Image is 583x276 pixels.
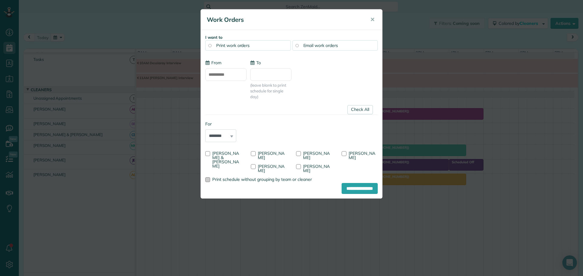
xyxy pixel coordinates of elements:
input: Email work orders [295,44,298,47]
span: (leave blank to print schedule for single day) [250,82,291,100]
a: Check All [347,105,373,114]
label: To [250,60,261,66]
span: Email work orders [303,43,338,48]
input: Print work orders [208,44,211,47]
span: Print work orders [216,43,250,48]
span: [PERSON_NAME] [349,151,375,160]
span: [PERSON_NAME] [258,164,285,173]
span: ✕ [370,16,375,23]
label: For [205,121,236,127]
span: [PERSON_NAME] [303,151,330,160]
span: Print schedule without grouping by team or cleaner [212,177,312,182]
span: [PERSON_NAME] & [PERSON_NAME] [212,151,239,169]
span: [PERSON_NAME] [258,151,285,160]
label: From [205,60,221,66]
strong: I want to [205,35,223,40]
h5: Work Orders [207,15,362,24]
span: [PERSON_NAME] [303,164,330,173]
